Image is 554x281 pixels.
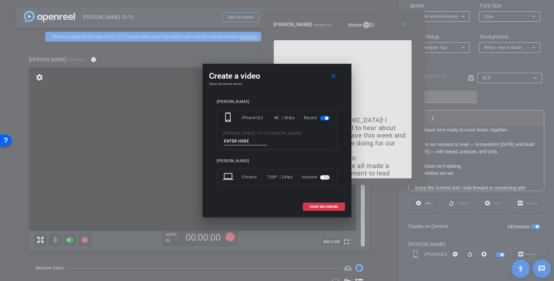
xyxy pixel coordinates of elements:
[268,131,269,136] span: -
[329,72,338,80] mat-icon: close
[303,203,345,211] button: START RECORDING
[224,137,267,145] input: ENTER HERE
[217,99,337,104] div: [PERSON_NAME]
[223,171,235,183] mat-icon: laptop
[209,70,345,82] div: Create a video
[304,112,331,124] div: Record
[301,131,303,136] span: -
[302,171,331,183] div: Inactive
[242,171,267,183] div: Chrome
[267,171,293,183] div: 720P | 24fps
[310,205,338,208] span: START RECORDING
[223,112,235,124] mat-icon: phone_iphone
[269,131,301,136] span: [PERSON_NAME]
[217,159,337,163] div: [PERSON_NAME]
[223,131,268,136] span: [PERSON_NAME] 10-10
[209,82,345,86] h4: Setup devices to record
[274,112,295,124] div: 4K | 30fps
[242,112,274,124] div: iPhone18,2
